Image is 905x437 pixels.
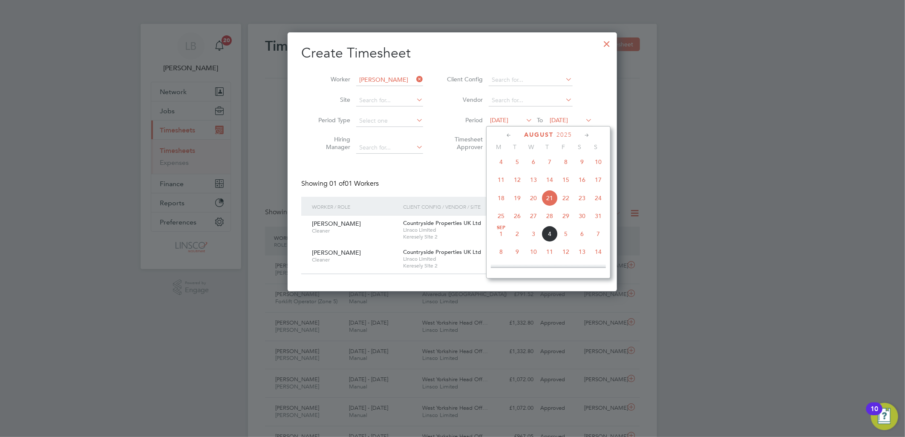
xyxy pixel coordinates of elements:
span: 8 [558,154,574,170]
span: 30 [574,208,590,224]
span: 11 [493,172,509,188]
span: 2 [509,226,525,242]
span: 4 [542,226,558,242]
span: To [534,115,545,126]
span: T [507,143,523,151]
span: 01 Workers [329,179,379,188]
label: Worker [312,75,350,83]
input: Search for... [356,142,423,154]
span: 13 [574,244,590,260]
span: M [491,143,507,151]
span: 25 [493,208,509,224]
span: 27 [525,208,542,224]
span: Cleaner [312,227,397,234]
input: Search for... [489,74,573,86]
span: August [525,131,554,138]
span: 9 [509,244,525,260]
span: 7 [542,154,558,170]
span: [PERSON_NAME] [312,249,361,256]
span: 6 [525,154,542,170]
div: Worker / Role [310,197,401,216]
span: 22 [558,190,574,206]
span: 10 [525,244,542,260]
span: 12 [509,172,525,188]
label: Timesheet Approver [444,135,483,151]
span: T [539,143,556,151]
span: Countryside Properties UK Ltd [403,219,481,227]
span: S [572,143,588,151]
input: Select one [356,115,423,127]
span: 20 [574,262,590,278]
span: 14 [590,244,606,260]
span: Linsco Limited [403,227,536,233]
span: 9 [574,154,590,170]
span: 31 [590,208,606,224]
span: Cleaner [312,256,397,263]
span: 28 [542,208,558,224]
label: Hiring Manager [312,135,350,151]
span: 12 [558,244,574,260]
span: 17 [590,172,606,188]
label: Period Type [312,116,350,124]
h2: Create Timesheet [301,44,603,62]
span: 3 [525,226,542,242]
span: Linsco Limited [403,256,536,262]
span: 1 [493,226,509,242]
span: F [556,143,572,151]
span: 18 [493,190,509,206]
div: Showing [301,179,380,188]
span: 19 [509,190,525,206]
span: 2025 [557,131,572,138]
span: 6 [574,226,590,242]
input: Search for... [356,74,423,86]
span: 14 [542,172,558,188]
span: 23 [574,190,590,206]
span: Sep [493,226,509,230]
span: 15 [558,172,574,188]
span: 29 [558,208,574,224]
button: Open Resource Center, 10 new notifications [871,403,898,430]
span: W [523,143,539,151]
span: 17 [525,262,542,278]
span: 5 [558,226,574,242]
span: 5 [509,154,525,170]
label: Site [312,96,350,103]
label: Client Config [444,75,483,83]
span: 11 [542,244,558,260]
label: Vendor [444,96,483,103]
span: 26 [509,208,525,224]
span: 21 [542,190,558,206]
span: [PERSON_NAME] [312,220,361,227]
span: Countryside Properties UK Ltd [403,248,481,256]
span: 01 of [329,179,345,188]
span: 20 [525,190,542,206]
span: Keresely Site 2 [403,262,536,269]
div: Client Config / Vendor / Site [401,197,538,216]
span: 24 [590,190,606,206]
span: 18 [542,262,558,278]
span: 15 [493,262,509,278]
span: [DATE] [490,116,508,124]
span: 16 [509,262,525,278]
div: 10 [870,409,878,420]
span: 8 [493,244,509,260]
label: Period [444,116,483,124]
span: 10 [590,154,606,170]
input: Search for... [356,95,423,106]
span: 7 [590,226,606,242]
span: 13 [525,172,542,188]
span: 21 [590,262,606,278]
span: S [588,143,604,151]
span: 16 [574,172,590,188]
span: [DATE] [550,116,568,124]
span: 4 [493,154,509,170]
span: 19 [558,262,574,278]
span: Keresely Site 2 [403,233,536,240]
input: Search for... [489,95,573,106]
